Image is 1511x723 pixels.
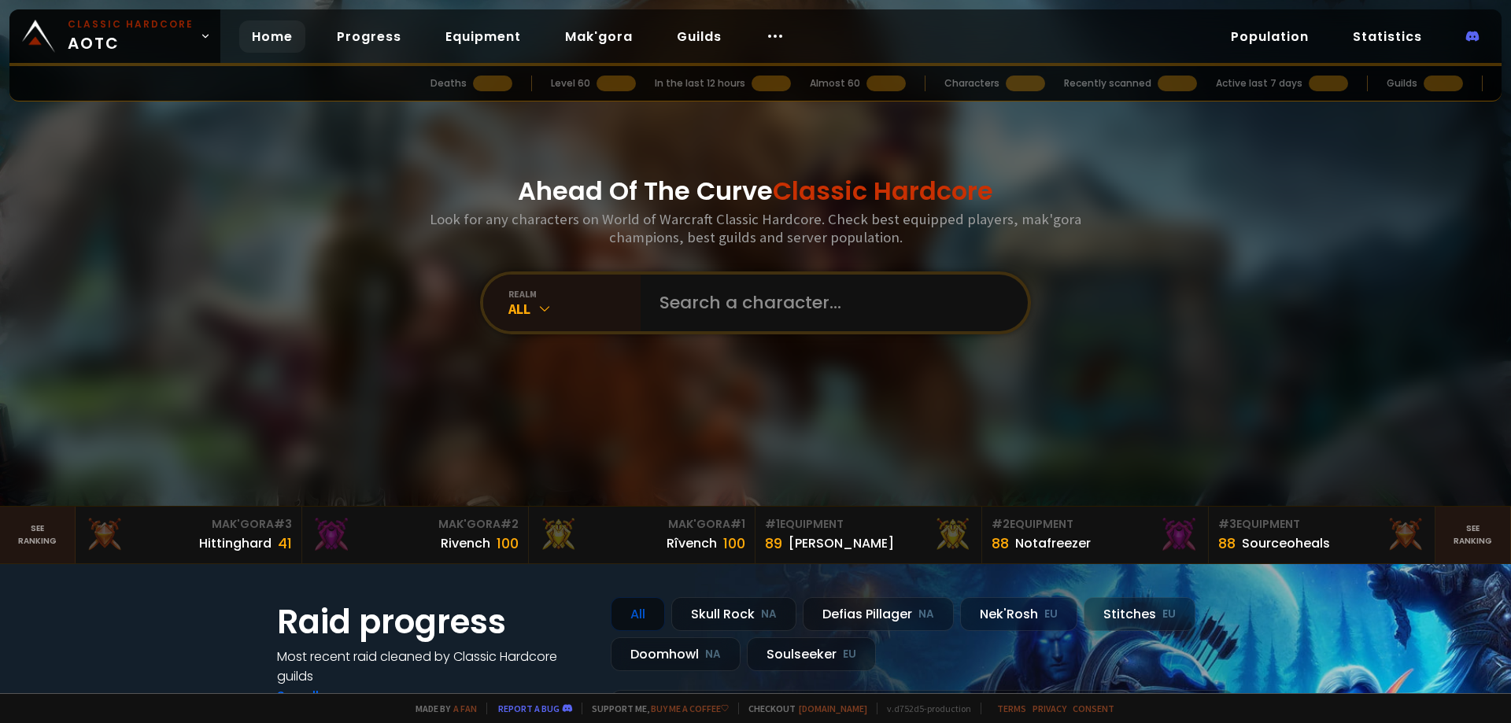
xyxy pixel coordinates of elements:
div: 88 [992,533,1009,554]
a: Guilds [664,20,734,53]
h1: Raid progress [277,597,592,647]
small: NA [705,647,721,662]
a: Consent [1073,703,1114,714]
div: In the last 12 hours [655,76,745,90]
div: Mak'Gora [538,516,745,533]
a: a fan [453,703,477,714]
div: Defias Pillager [803,597,954,631]
span: # 2 [992,516,1010,532]
a: Mak'Gora#1Rîvench100 [529,507,755,563]
div: Equipment [765,516,972,533]
span: # 2 [501,516,519,532]
div: realm [508,288,641,300]
div: Doomhowl [611,637,741,671]
a: Mak'Gora#3Hittinghard41 [76,507,302,563]
small: Classic Hardcore [68,17,194,31]
a: Buy me a coffee [651,703,729,714]
small: EU [843,647,856,662]
span: # 3 [1218,516,1236,532]
div: Mak'Gora [85,516,292,533]
a: Terms [997,703,1026,714]
span: # 1 [730,516,745,532]
a: Privacy [1033,703,1066,714]
a: Equipment [433,20,534,53]
div: Deaths [430,76,467,90]
input: Search a character... [650,275,1009,331]
div: Stitches [1084,597,1195,631]
small: NA [761,607,777,622]
div: Rivench [441,533,490,553]
div: All [611,597,665,631]
div: [PERSON_NAME] [789,533,894,553]
a: Mak'gora [552,20,645,53]
h4: Most recent raid cleaned by Classic Hardcore guilds [277,647,592,686]
div: Mak'Gora [312,516,519,533]
a: #2Equipment88Notafreezer [982,507,1209,563]
div: Recently scanned [1064,76,1151,90]
small: NA [918,607,934,622]
div: 88 [1218,533,1236,554]
a: Mak'Gora#2Rivench100 [302,507,529,563]
h1: Ahead Of The Curve [518,172,993,210]
span: # 1 [765,516,780,532]
div: Soulseeker [747,637,876,671]
a: [DOMAIN_NAME] [799,703,867,714]
small: EU [1044,607,1058,622]
div: Notafreezer [1015,533,1091,553]
div: Characters [944,76,999,90]
small: EU [1162,607,1176,622]
a: Report a bug [498,703,560,714]
div: 100 [497,533,519,554]
span: Checkout [738,703,867,714]
a: Home [239,20,305,53]
a: Classic HardcoreAOTC [9,9,220,63]
span: v. d752d5 - production [877,703,971,714]
div: 89 [765,533,782,554]
a: #3Equipment88Sourceoheals [1209,507,1435,563]
span: Support me, [582,703,729,714]
div: Rîvench [667,533,717,553]
div: Almost 60 [810,76,860,90]
a: See all progress [277,687,379,705]
a: Population [1218,20,1321,53]
div: Active last 7 days [1216,76,1302,90]
span: # 3 [274,516,292,532]
div: Equipment [992,516,1199,533]
div: Sourceoheals [1242,533,1330,553]
div: Level 60 [551,76,590,90]
div: 100 [723,533,745,554]
div: 41 [278,533,292,554]
div: Skull Rock [671,597,796,631]
h3: Look for any characters on World of Warcraft Classic Hardcore. Check best equipped players, mak'g... [423,210,1088,246]
div: Hittinghard [199,533,272,553]
span: Made by [406,703,477,714]
div: Guilds [1387,76,1417,90]
span: AOTC [68,17,194,55]
a: #1Equipment89[PERSON_NAME] [755,507,982,563]
a: Progress [324,20,414,53]
div: Nek'Rosh [960,597,1077,631]
a: Statistics [1340,20,1435,53]
div: All [508,300,641,318]
a: Seeranking [1435,507,1511,563]
div: Equipment [1218,516,1425,533]
span: Classic Hardcore [773,173,993,208]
